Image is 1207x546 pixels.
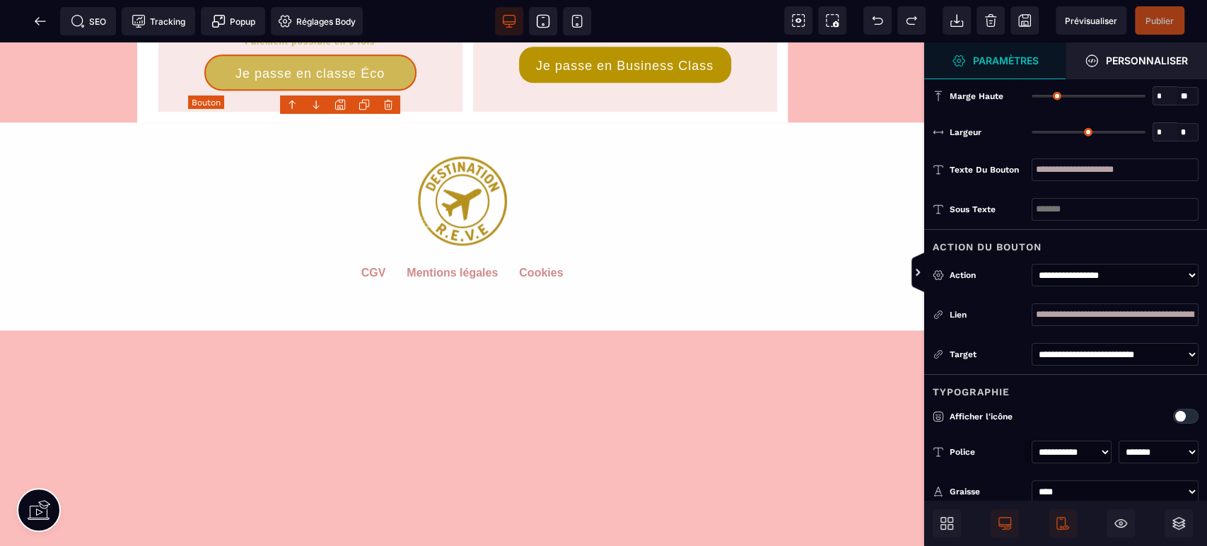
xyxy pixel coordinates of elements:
span: Rétablir [897,6,926,35]
span: Enregistrer le contenu [1135,6,1184,35]
div: Action [950,268,1025,282]
span: Largeur [950,127,981,138]
span: Retour [26,7,54,35]
span: Afficher le desktop [991,509,1019,538]
span: Réglages Body [278,14,356,28]
div: Graisse [950,484,1025,499]
div: Target [933,347,1025,361]
div: Lien [933,308,1025,322]
span: Code de suivi [122,7,195,35]
span: Publier [1145,16,1174,26]
span: Capture d'écran [818,6,846,35]
div: Typographie [924,374,1207,400]
span: Ouvrir le gestionnaire de styles [924,42,1066,79]
span: Ouvrir les blocs [933,509,961,538]
strong: Personnaliser [1106,55,1188,66]
span: Ouvrir le gestionnaire de styles [1066,42,1207,79]
span: Voir les composants [784,6,812,35]
button: Je passe en classe Éco [204,12,416,48]
span: Enregistrer [1010,6,1039,35]
p: Afficher l'icône [933,409,1109,424]
div: Action du bouton [924,229,1207,255]
span: Aperçu [1056,6,1126,35]
div: Texte du bouton [950,163,1025,177]
div: Sous texte [950,202,1025,216]
default: Mentions légales [407,224,498,267]
span: Nettoyage [976,6,1005,35]
span: Afficher les vues [924,252,938,294]
default: Cookies [519,224,563,267]
span: Voir bureau [495,7,523,35]
div: Police [950,445,1025,459]
span: Tracking [132,14,185,28]
span: Marge haute [950,91,1003,102]
span: Voir mobile [563,7,591,35]
strong: Paramètres [973,55,1039,66]
span: Défaire [863,6,892,35]
span: Afficher le mobile [1049,509,1077,538]
span: Voir tablette [529,7,557,35]
span: Créer une alerte modale [201,7,265,35]
span: Métadata SEO [60,7,116,35]
span: Importer [943,6,971,35]
span: Prévisualiser [1065,16,1117,26]
span: SEO [71,14,106,28]
span: Masquer le bloc [1107,509,1135,538]
span: Ouvrir les calques [1165,509,1193,538]
span: Popup [211,14,255,28]
span: Favicon [271,7,363,35]
img: 6bc32b15c6a1abf2dae384077174aadc_LOGOT15p.png [418,80,507,203]
button: Je passe en Business Class [519,4,731,40]
default: CGV [361,224,386,267]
